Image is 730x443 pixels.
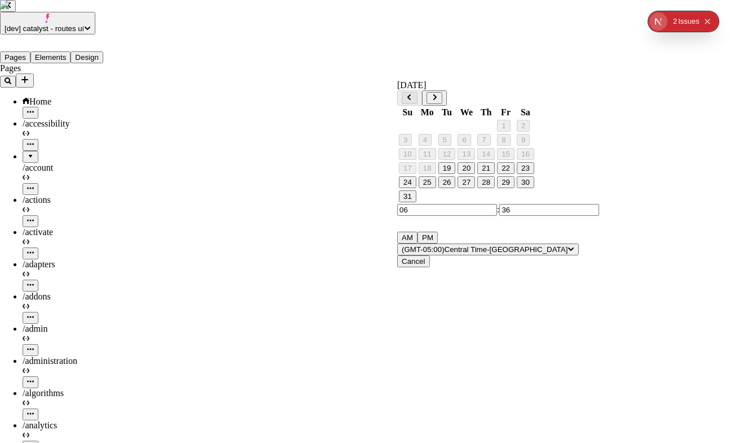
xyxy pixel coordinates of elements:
[438,148,456,160] button: 12
[438,134,451,146] button: 5
[517,148,534,160] button: 16
[497,176,514,188] button: 29
[458,134,470,146] button: 6
[399,176,416,188] button: 24
[477,107,495,118] th: Thursday
[458,162,475,174] button: 20
[517,162,534,174] button: 23
[438,176,456,188] button: 26
[419,176,436,188] button: 25
[517,176,534,188] button: 30
[402,257,425,266] span: Cancel
[399,148,416,160] button: 10
[397,232,417,244] button: AM
[422,90,447,106] button: Go to next month
[438,107,456,118] th: Tuesday
[418,107,437,118] th: Monday
[399,134,412,146] button: 3
[497,205,499,214] span: :
[398,107,417,118] th: Sunday
[399,190,416,202] button: 31
[419,162,436,174] button: 18
[419,148,436,160] button: 11
[477,176,495,188] button: 28
[497,148,514,160] button: 15
[496,107,515,118] th: Friday
[397,255,430,267] button: Cancel
[399,162,416,174] button: 17
[497,134,510,146] button: 8
[516,107,535,118] th: Saturday
[517,120,530,132] button: 2
[497,120,510,132] button: 1
[417,232,438,244] button: PM
[477,162,495,174] button: 21
[457,107,476,118] th: Wednesday
[477,134,490,146] button: 7
[5,9,165,19] p: Cookie Test Route
[477,148,495,160] button: 14
[438,162,456,174] button: 19
[517,134,530,146] button: 9
[458,148,475,160] button: 13
[397,80,599,90] div: [DATE]
[397,90,422,106] button: Go to previous month
[458,176,475,188] button: 27
[419,134,432,146] button: 4
[497,162,514,174] button: 22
